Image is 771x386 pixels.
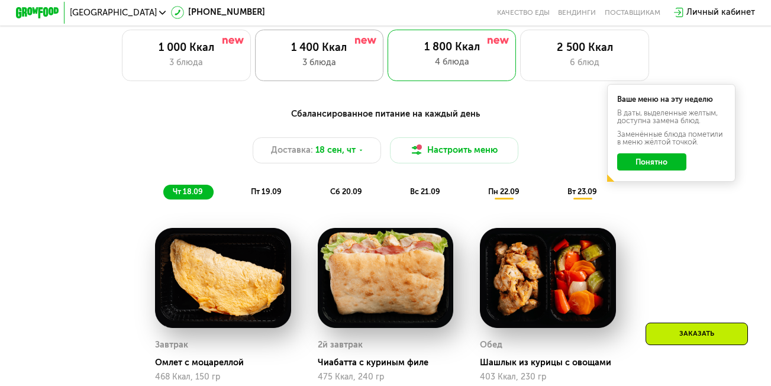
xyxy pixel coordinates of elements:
div: Сбалансированное питание на каждый день [69,107,702,121]
div: Личный кабинет [686,6,755,19]
div: 468 Ккал, 150 гр [155,372,291,382]
span: Доставка: [271,144,313,157]
a: Вендинги [558,8,596,17]
div: 1 800 Ккал [398,41,505,54]
span: сб 20.09 [330,187,362,196]
div: 3 блюда [266,56,372,69]
button: Понятно [617,153,686,171]
span: [GEOGRAPHIC_DATA] [70,8,157,17]
div: 3 блюда [133,56,239,69]
div: Чиабатта с куриным филе [318,357,462,368]
span: пт 19.09 [251,187,282,196]
span: пн 22.09 [488,187,520,196]
a: Качество еды [497,8,550,17]
div: поставщикам [605,8,660,17]
span: вт 23.09 [567,187,597,196]
div: 2й завтрак [318,337,363,353]
span: 18 сен, чт [315,144,356,157]
span: вс 21.09 [410,187,440,196]
div: 475 Ккал, 240 гр [318,372,453,382]
div: 403 Ккал, 230 гр [480,372,615,382]
button: Настроить меню [390,137,518,163]
div: Омлет с моцареллой [155,357,299,368]
div: 4 блюда [398,56,505,69]
div: Обед [480,337,502,353]
div: Шашлык из курицы с овощами [480,357,624,368]
div: Завтрак [155,337,188,353]
div: Ваше меню на эту неделю [617,96,726,104]
a: [PHONE_NUMBER] [171,6,265,19]
div: 2 500 Ккал [532,41,638,54]
div: 6 блюд [532,56,638,69]
div: В даты, выделенные желтым, доступна замена блюд. [617,110,726,124]
div: 1 400 Ккал [266,41,372,54]
div: 1 000 Ккал [133,41,239,54]
span: чт 18.09 [173,187,203,196]
div: Заменённые блюда пометили в меню жёлтой точкой. [617,131,726,146]
div: Заказать [646,323,748,345]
